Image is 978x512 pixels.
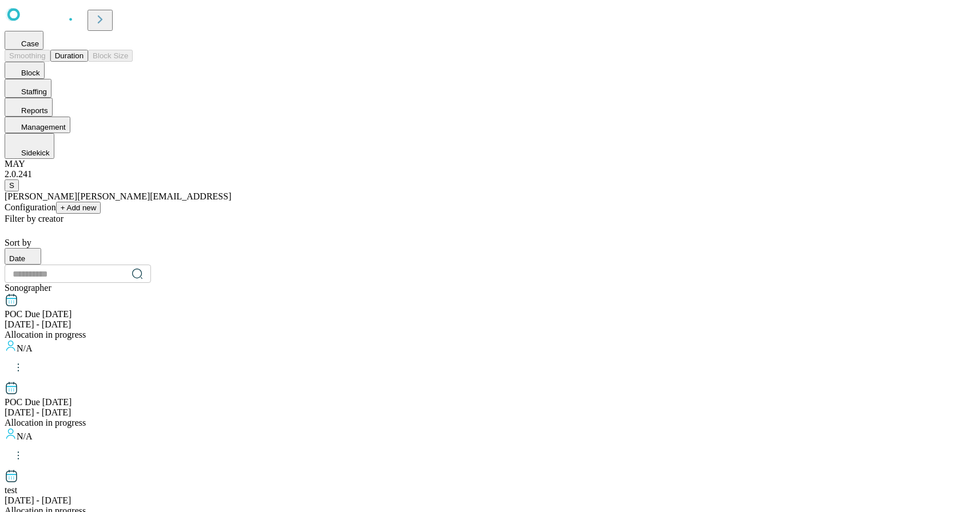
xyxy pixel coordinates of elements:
span: Reports [21,106,48,115]
span: Date [9,254,25,263]
span: Staffing [21,87,47,96]
div: Allocation in progress [5,330,973,340]
span: Configuration [5,202,56,212]
div: test [5,485,973,495]
button: Staffing [5,79,51,98]
span: N/A [17,431,33,441]
button: Reports [5,98,53,117]
div: Sonographer [5,283,973,293]
span: [PERSON_NAME][EMAIL_ADDRESS] [77,191,231,201]
button: Date [5,248,41,265]
button: Case [5,31,43,50]
button: Block Size [88,50,133,62]
span: Sort by [5,238,31,247]
div: POC Due Dec 30 [5,309,973,319]
div: 2.0.241 [5,169,973,179]
button: Duration [50,50,88,62]
span: Case [21,39,39,48]
div: [DATE] - [DATE] [5,407,973,418]
span: N/A [17,343,33,353]
span: Filter by creator [5,214,63,223]
span: [PERSON_NAME] [5,191,77,201]
button: kebab-menu [5,442,32,469]
button: Smoothing [5,50,50,62]
button: Management [5,117,70,133]
div: [DATE] - [DATE] [5,495,973,506]
div: [DATE] - [DATE] [5,319,973,330]
button: S [5,179,19,191]
span: + Add new [61,203,97,212]
span: Management [21,123,66,131]
button: Block [5,62,45,79]
button: Sidekick [5,133,54,159]
div: Allocation in progress [5,418,973,428]
div: POC Due Feb 27 [5,397,973,407]
div: MAY [5,159,973,169]
span: Sidekick [21,149,50,157]
span: S [9,181,14,190]
span: Block [21,69,40,77]
button: + Add new [56,202,101,214]
button: kebab-menu [5,354,32,381]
